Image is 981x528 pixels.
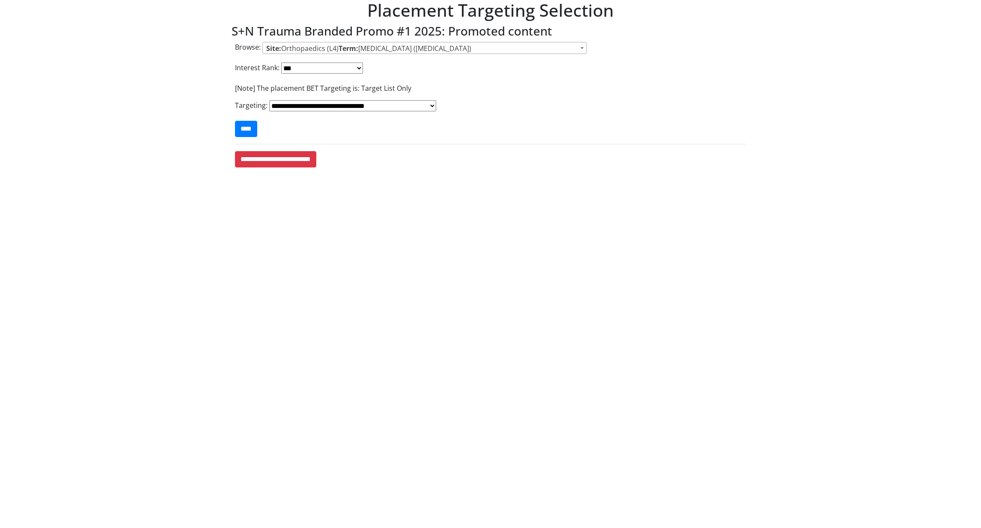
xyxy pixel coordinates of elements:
span: <strong>Site:</strong> Orthopaedics (L4) <strong>Term:</strong> Tibial Fractures (tibial-fractures) [263,42,586,54]
label: Interest Rank: [235,63,279,73]
h3: S+N Trauma Branded Promo #1 2025: Promoted content [232,24,749,39]
span: Orthopaedics (L4) [MEDICAL_DATA] ([MEDICAL_DATA]) [266,44,471,53]
strong: Site: [266,44,281,53]
span: <strong>Site:</strong> Orthopaedics (L4) <strong>Term:</strong> Tibial Fractures (tibial-fractures) [262,42,587,54]
label: Targeting: [235,100,268,110]
strong: Term: [339,44,358,53]
label: Browse: [235,42,261,52]
p: [Note] The placement BET Targeting is: Target List Only [235,83,746,93]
